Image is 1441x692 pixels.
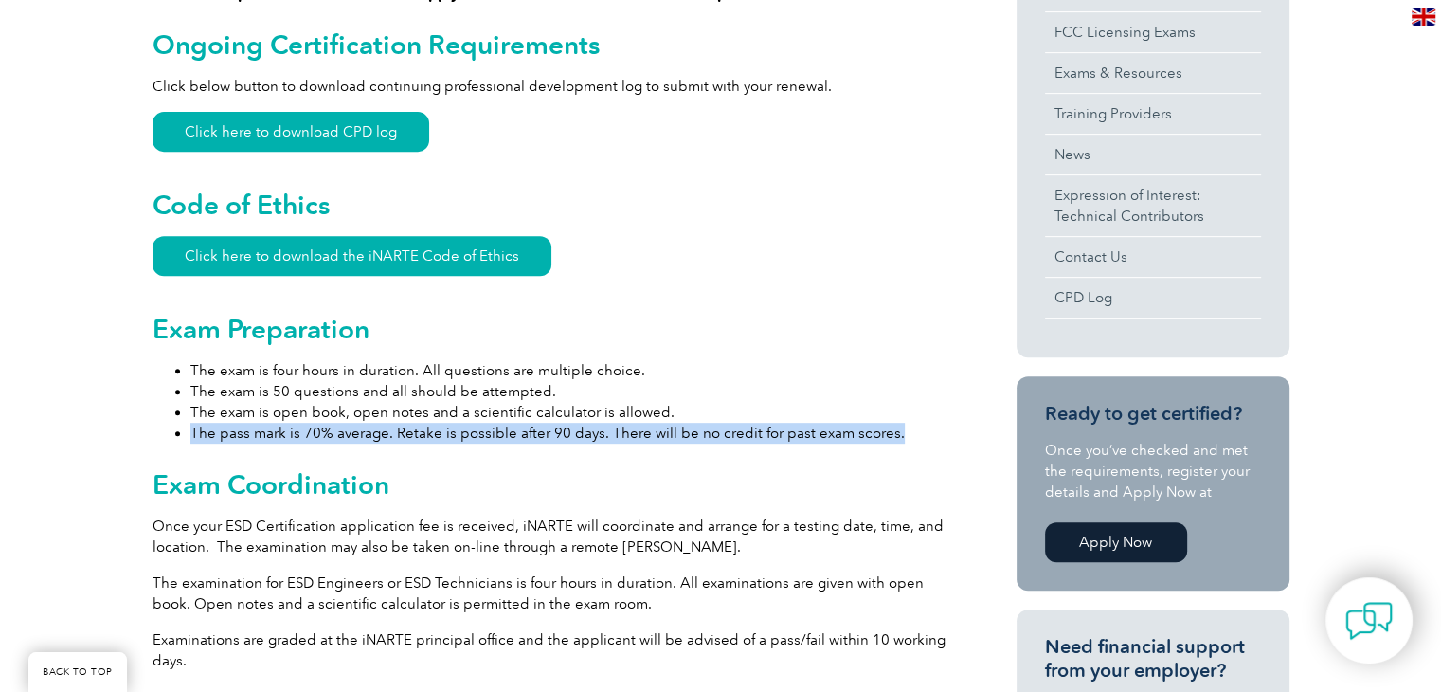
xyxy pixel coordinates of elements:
h2: Code of Ethics [153,190,948,220]
a: News [1045,135,1261,174]
li: The pass mark is 70% average. Retake is possible after 90 days. There will be no credit for past ... [190,423,948,444]
a: Click here to download the iNARTE Code of Ethics [153,236,551,276]
p: The examination for ESD Engineers or ESD Technicians is four hours in duration. All examinations ... [153,573,948,614]
p: Once your ESD Certification application fee is received, iNARTE will coordinate and arrange for a... [153,516,948,557]
a: Expression of Interest:Technical Contributors [1045,175,1261,236]
h2: Ongoing Certification Requirements [153,29,948,60]
a: Apply Now [1045,522,1187,562]
a: Click here to download CPD log [153,112,429,152]
a: CPD Log [1045,278,1261,318]
a: BACK TO TOP [28,652,127,692]
img: contact-chat.png [1345,597,1393,645]
p: Examinations are graded at the iNARTE principal office and the applicant will be advised of a pas... [153,629,948,671]
li: The exam is open book, open notes and a scientific calculator is allowed. [190,402,948,423]
p: Once you’ve checked and met the requirements, register your details and Apply Now at [1045,440,1261,502]
h3: Ready to get certified? [1045,402,1261,426]
h2: Exam Preparation [153,314,948,344]
li: The exam is four hours in duration. All questions are multiple choice. [190,360,948,381]
li: The exam is 50 questions and all should be attempted. [190,381,948,402]
a: Exams & Resources [1045,53,1261,93]
a: Contact Us [1045,237,1261,277]
p: Click below button to download continuing professional development log to submit with your renewal. [153,76,948,97]
h3: Need financial support from your employer? [1045,635,1261,683]
img: en [1412,8,1435,26]
a: FCC Licensing Exams [1045,12,1261,52]
h2: Exam Coordination [153,469,948,500]
a: Training Providers [1045,94,1261,134]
